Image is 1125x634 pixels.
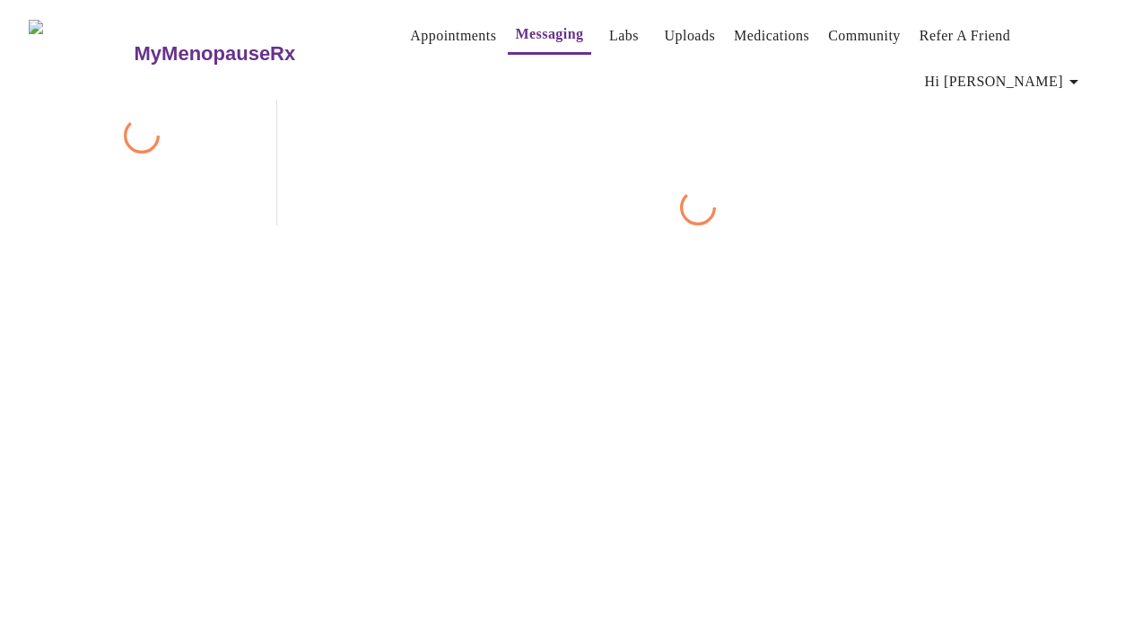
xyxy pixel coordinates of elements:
a: Appointments [410,23,496,48]
button: Community [821,18,908,54]
h3: MyMenopauseRx [135,42,296,66]
a: MyMenopauseRx [132,22,367,85]
a: Labs [609,23,639,48]
button: Labs [596,18,653,54]
button: Messaging [508,16,590,55]
a: Community [828,23,901,48]
a: Messaging [515,22,583,47]
button: Uploads [658,18,723,54]
a: Refer a Friend [920,23,1011,48]
button: Appointments [403,18,503,54]
button: Hi [PERSON_NAME] [918,64,1092,100]
img: MyMenopauseRx Logo [29,20,132,87]
span: Hi [PERSON_NAME] [925,69,1085,94]
button: Medications [727,18,816,54]
a: Medications [734,23,809,48]
a: Uploads [665,23,716,48]
button: Refer a Friend [912,18,1018,54]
